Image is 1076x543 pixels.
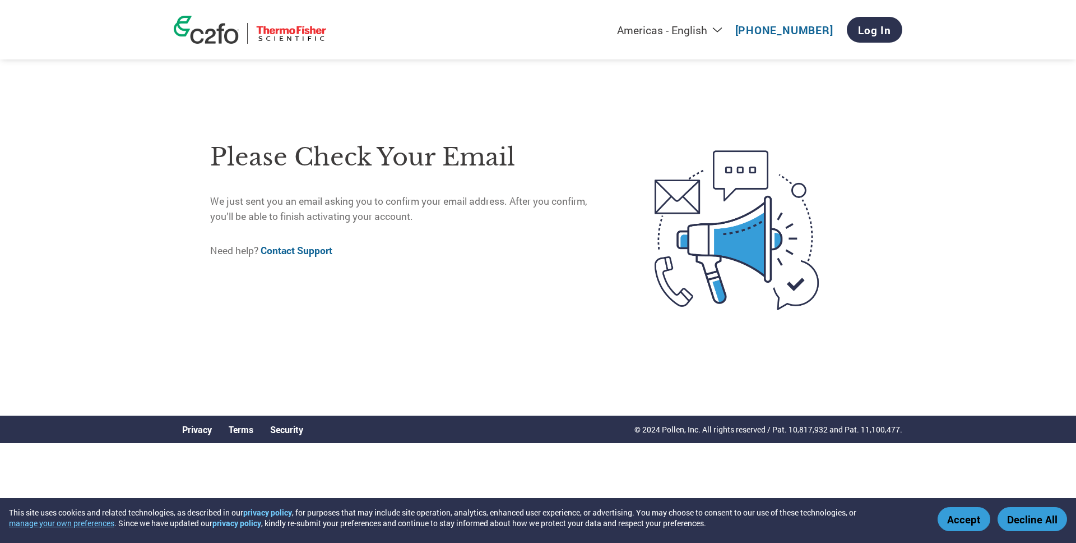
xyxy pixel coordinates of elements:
[270,424,303,435] a: Security
[607,130,866,330] img: open-email
[256,23,326,44] img: Thermo Fisher Scientific
[210,139,607,176] h1: Please check your email
[243,507,292,518] a: privacy policy
[634,424,902,435] p: © 2024 Pollen, Inc. All rights reserved / Pat. 10,817,932 and Pat. 11,100,477.
[229,424,253,435] a: Terms
[9,507,921,528] div: This site uses cookies and related technologies, as described in our , for purposes that may incl...
[735,23,833,37] a: [PHONE_NUMBER]
[174,16,239,44] img: c2fo logo
[9,518,114,528] button: manage your own preferences
[938,507,990,531] button: Accept
[212,518,261,528] a: privacy policy
[261,244,332,257] a: Contact Support
[998,507,1067,531] button: Decline All
[210,243,607,258] p: Need help?
[182,424,212,435] a: Privacy
[847,17,902,43] a: Log In
[210,194,607,224] p: We just sent you an email asking you to confirm your email address. After you confirm, you’ll be ...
